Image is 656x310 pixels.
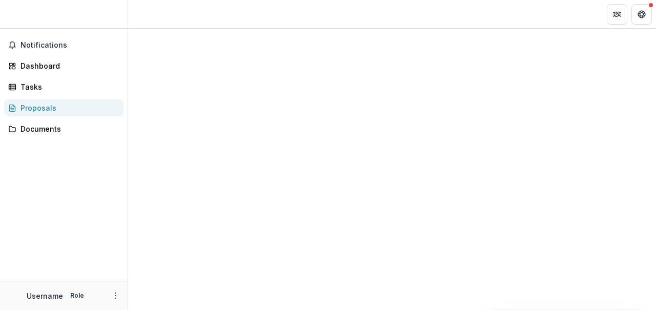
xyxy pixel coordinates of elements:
[20,41,119,50] span: Notifications
[27,291,63,301] p: Username
[20,123,115,134] div: Documents
[4,120,124,137] a: Documents
[607,4,627,25] button: Partners
[109,290,121,302] button: More
[20,60,115,71] div: Dashboard
[4,99,124,116] a: Proposals
[631,4,652,25] button: Get Help
[67,291,87,300] p: Role
[4,57,124,74] a: Dashboard
[4,78,124,95] a: Tasks
[20,102,115,113] div: Proposals
[20,81,115,92] div: Tasks
[4,37,124,53] button: Notifications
